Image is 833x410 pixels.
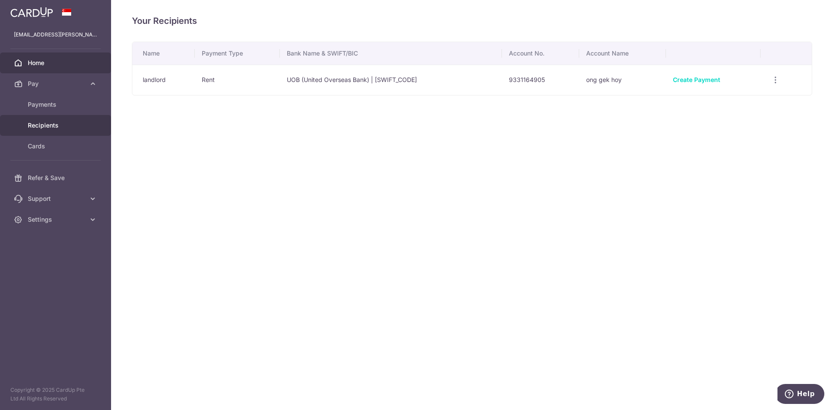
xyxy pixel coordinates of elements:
[579,65,666,95] td: ong gek hoy
[673,76,720,83] a: Create Payment
[28,174,85,182] span: Refer & Save
[195,42,280,65] th: Payment Type
[132,14,812,28] h4: Your Recipients
[280,42,502,65] th: Bank Name & SWIFT/BIC
[28,100,85,109] span: Payments
[28,215,85,224] span: Settings
[777,384,824,406] iframe: Opens a widget where you can find more information
[28,121,85,130] span: Recipients
[502,65,579,95] td: 9331164905
[28,59,85,67] span: Home
[195,65,280,95] td: Rent
[14,30,97,39] p: [EMAIL_ADDRESS][PERSON_NAME][DOMAIN_NAME]
[28,142,85,151] span: Cards
[132,42,195,65] th: Name
[28,79,85,88] span: Pay
[132,65,195,95] td: landlord
[10,7,53,17] img: CardUp
[28,194,85,203] span: Support
[579,42,666,65] th: Account Name
[280,65,502,95] td: UOB (United Overseas Bank) | [SWIFT_CODE]
[502,42,579,65] th: Account No.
